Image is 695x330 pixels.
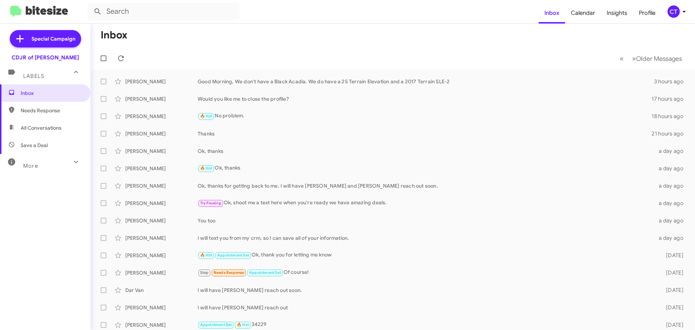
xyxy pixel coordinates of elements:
[200,114,212,118] span: 🔥 Hot
[565,3,601,24] a: Calendar
[667,5,680,18] div: CT
[654,252,689,259] div: [DATE]
[654,200,689,207] div: a day ago
[654,147,689,155] div: a day ago
[198,112,652,120] div: No problem.
[214,270,244,275] span: Needs Response
[654,182,689,189] div: a day ago
[21,142,48,149] span: Save a Deal
[125,234,198,242] div: [PERSON_NAME]
[654,287,689,294] div: [DATE]
[198,182,654,189] div: Ok, thanks for getting back to me. I will have [PERSON_NAME] and [PERSON_NAME] reach out soon.
[200,201,221,205] span: Try Pausing
[615,51,628,66] button: Previous
[200,270,209,275] span: Stop
[125,252,198,259] div: [PERSON_NAME]
[12,54,79,61] div: CDJR of [PERSON_NAME]
[601,3,633,24] a: Insights
[661,5,687,18] button: CT
[198,164,654,172] div: Ok, thanks
[198,217,654,224] div: You too
[125,321,198,329] div: [PERSON_NAME]
[23,163,38,169] span: More
[125,113,198,120] div: [PERSON_NAME]
[237,322,249,327] span: 🔥 Hot
[125,147,198,155] div: [PERSON_NAME]
[198,304,654,311] div: I will have [PERSON_NAME] reach out
[654,234,689,242] div: a day ago
[654,304,689,311] div: [DATE]
[200,166,212,171] span: 🔥 Hot
[125,130,198,137] div: [PERSON_NAME]
[198,95,652,103] div: Would you like me to close the profile?
[652,113,689,120] div: 18 hours ago
[616,51,686,66] nav: Page navigation example
[200,322,232,327] span: Appointment Set
[249,270,281,275] span: Appointment Set
[636,55,682,63] span: Older Messages
[198,268,654,277] div: Of course!
[654,217,689,224] div: a day ago
[23,73,44,79] span: Labels
[125,165,198,172] div: [PERSON_NAME]
[31,35,75,42] span: Special Campaign
[21,89,82,97] span: Inbox
[125,287,198,294] div: Dar Van
[125,182,198,189] div: [PERSON_NAME]
[654,165,689,172] div: a day ago
[125,217,198,224] div: [PERSON_NAME]
[101,29,127,41] h1: Inbox
[198,78,654,85] div: Good Morning, We don't have a Black Acadia. We do have a 25 Terrain Elevation and a 2017 Terrain ...
[10,30,81,47] a: Special Campaign
[198,321,654,329] div: 34229
[125,78,198,85] div: [PERSON_NAME]
[198,234,654,242] div: I will text you from my crm, so I can save all of your information.
[200,253,212,258] span: 🔥 Hot
[654,269,689,276] div: [DATE]
[88,3,240,20] input: Search
[198,147,654,155] div: Ok, thanks
[198,199,654,207] div: Ok, shoot me a text here when you're ready we have amazing deals.
[539,3,565,24] a: Inbox
[198,130,652,137] div: Thanks
[125,304,198,311] div: [PERSON_NAME]
[125,269,198,276] div: [PERSON_NAME]
[198,251,654,259] div: Ok, thank you for letting me know
[21,124,62,131] span: All Conversations
[628,51,686,66] button: Next
[198,287,654,294] div: I will have [PERSON_NAME] reach out soon.
[633,3,661,24] a: Profile
[652,95,689,103] div: 17 hours ago
[217,253,249,258] span: Appointment Set
[654,78,689,85] div: 3 hours ago
[125,95,198,103] div: [PERSON_NAME]
[620,54,624,63] span: «
[125,200,198,207] div: [PERSON_NAME]
[654,321,689,329] div: [DATE]
[21,107,82,114] span: Needs Response
[632,54,636,63] span: »
[652,130,689,137] div: 21 hours ago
